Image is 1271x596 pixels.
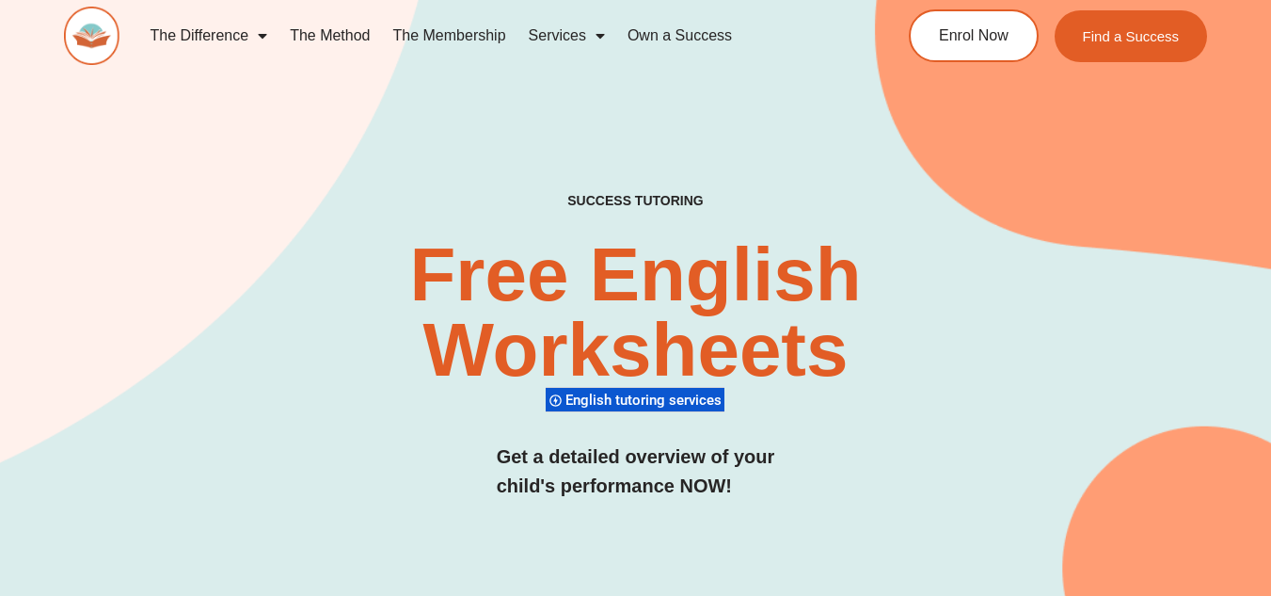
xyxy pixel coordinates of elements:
[517,14,616,57] a: Services
[565,392,727,409] span: English tutoring services
[546,387,724,412] div: English tutoring services
[616,14,743,57] a: Own a Success
[939,28,1009,43] span: Enrol Now
[1083,29,1180,43] span: Find a Success
[138,14,278,57] a: The Difference
[278,14,381,57] a: The Method
[497,443,775,501] h3: Get a detailed overview of your child's performance NOW!
[1055,10,1208,62] a: Find a Success
[467,193,805,209] h4: SUCCESS TUTORING​
[258,237,1012,388] h2: Free English Worksheets​
[909,9,1039,62] a: Enrol Now
[382,14,517,57] a: The Membership
[138,14,843,57] nav: Menu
